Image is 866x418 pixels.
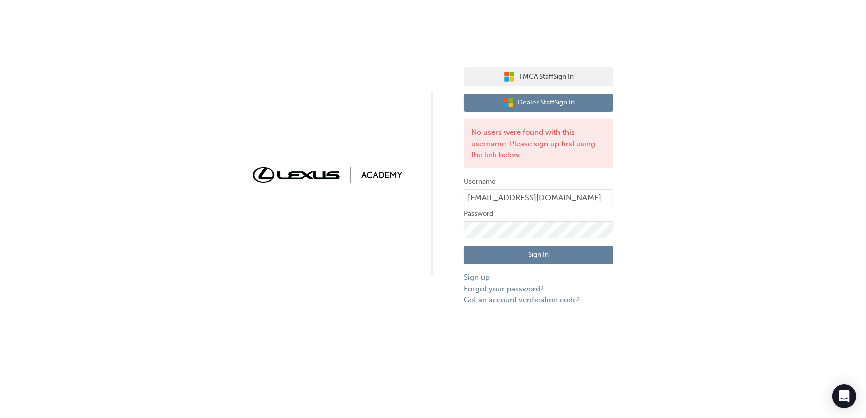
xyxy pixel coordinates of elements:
div: Open Intercom Messenger [832,384,856,408]
img: Trak [253,167,402,183]
label: Username [464,176,613,188]
span: TMCA Staff Sign In [519,71,574,83]
div: No users were found with this username. Please sign up first using the link below. [464,119,613,168]
a: Forgot your password? [464,283,613,295]
button: Dealer StaffSign In [464,94,613,112]
button: Sign In [464,246,613,265]
button: TMCA StaffSign In [464,67,613,86]
label: Password [464,208,613,220]
a: Sign up [464,272,613,283]
a: Got an account verification code? [464,294,613,306]
input: Username [464,189,613,206]
span: Dealer Staff Sign In [518,97,575,108]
